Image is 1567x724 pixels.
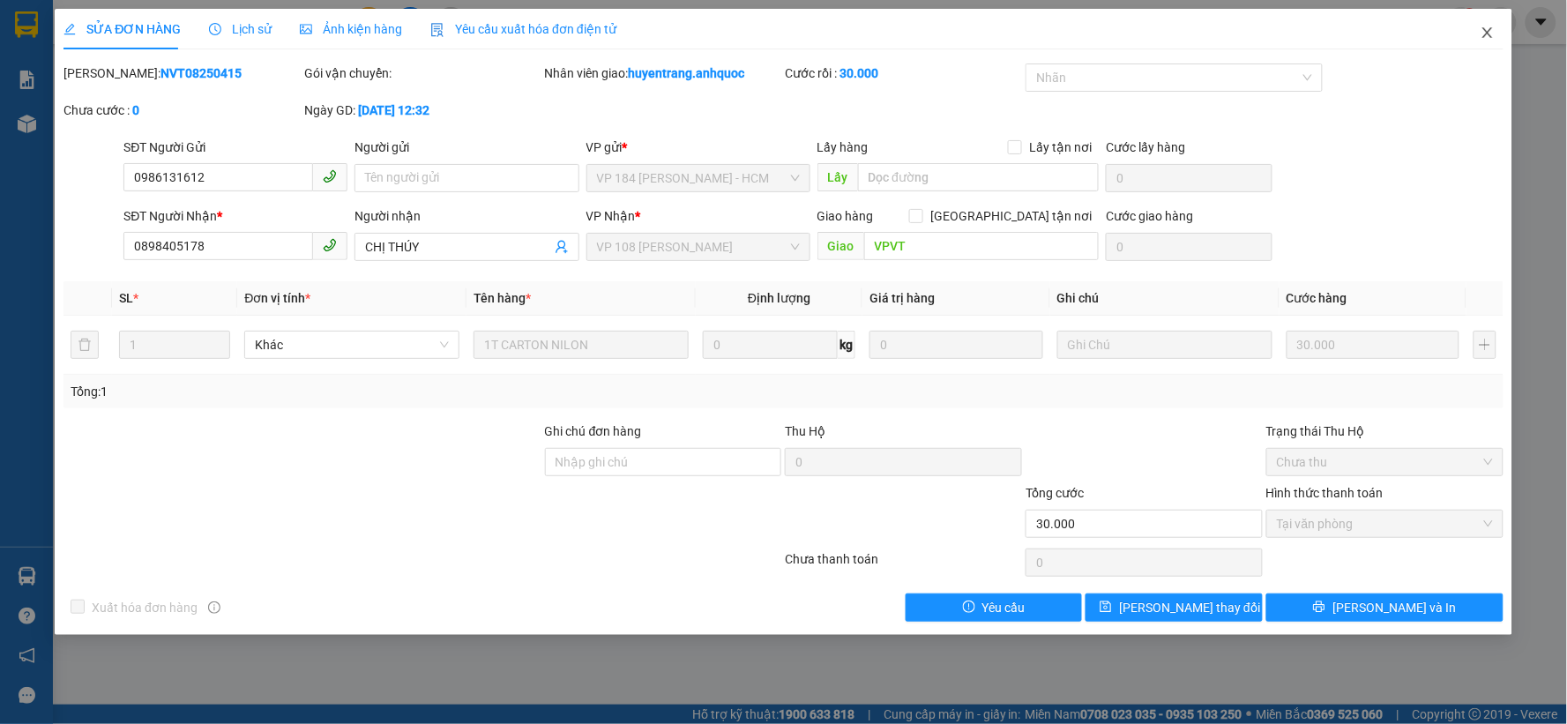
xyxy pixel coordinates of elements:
button: save[PERSON_NAME] thay đổi [1086,593,1263,622]
span: exclamation-circle [963,601,975,615]
span: Thu Hộ [785,424,825,438]
span: Yêu cầu [982,598,1026,617]
div: Người nhận [354,206,578,226]
input: Dọc đường [864,232,1100,260]
b: [DATE] 12:32 [358,103,429,117]
input: Dọc đường [858,163,1100,191]
span: user-add [555,240,569,254]
span: VP 108 Lê Hồng Phong - Vũng Tàu [597,234,800,260]
div: [PERSON_NAME]: [63,63,301,83]
span: close [1481,26,1495,40]
span: Chưa thu [1277,449,1493,475]
b: 0 [132,103,139,117]
button: plus [1474,331,1496,359]
label: Cước giao hàng [1106,209,1193,223]
span: Ảnh kiện hàng [300,22,402,36]
span: Tên hàng [474,291,531,305]
span: Lấy [817,163,858,191]
span: Giá trị hàng [869,291,935,305]
span: Cước hàng [1287,291,1347,305]
div: Người gửi [354,138,578,157]
span: Khác [255,332,449,358]
input: VD: Bàn, Ghế [474,331,689,359]
span: VP 184 Nguyễn Văn Trỗi - HCM [597,165,800,191]
b: NVT08250415 [160,66,242,80]
label: Cước lấy hàng [1106,140,1185,154]
div: Nhân viên giao: [545,63,782,83]
button: printer[PERSON_NAME] và In [1266,593,1504,622]
span: save [1100,601,1112,615]
span: Định lượng [748,291,810,305]
span: [PERSON_NAME] thay đổi [1119,598,1260,617]
div: SĐT Người Gửi [123,138,347,157]
div: Tổng: 1 [71,382,605,401]
span: Lấy tận nơi [1022,138,1099,157]
input: Ghi chú đơn hàng [545,448,782,476]
span: kg [838,331,855,359]
b: huyentrang.anhquoc [629,66,745,80]
span: printer [1313,601,1325,615]
span: Tại văn phòng [1277,511,1493,537]
label: Ghi chú đơn hàng [545,424,642,438]
span: Giao hàng [817,209,874,223]
span: edit [63,23,76,35]
input: 0 [1287,331,1460,359]
span: SL [119,291,133,305]
div: Cước rồi : [785,63,1022,83]
span: Xuất hóa đơn hàng [85,598,205,617]
span: Giao [817,232,864,260]
input: Cước giao hàng [1106,233,1272,261]
div: Ngày GD: [304,101,541,120]
input: 0 [869,331,1043,359]
span: picture [300,23,312,35]
button: exclamation-circleYêu cầu [906,593,1083,622]
span: [PERSON_NAME] và In [1332,598,1456,617]
label: Hình thức thanh toán [1266,486,1384,500]
span: Lấy hàng [817,140,869,154]
div: VP gửi [586,138,810,157]
span: [GEOGRAPHIC_DATA] tận nơi [923,206,1099,226]
div: Chưa thanh toán [783,549,1024,580]
th: Ghi chú [1050,281,1280,316]
span: SỬA ĐƠN HÀNG [63,22,181,36]
span: phone [323,238,337,252]
span: phone [323,169,337,183]
span: Yêu cầu xuất hóa đơn điện tử [430,22,616,36]
span: Đơn vị tính [244,291,310,305]
div: Gói vận chuyển: [304,63,541,83]
input: Ghi Chú [1057,331,1272,359]
img: icon [430,23,444,37]
span: Lịch sử [209,22,272,36]
button: Close [1463,9,1512,58]
span: info-circle [208,601,220,614]
b: 30.000 [839,66,878,80]
input: Cước lấy hàng [1106,164,1272,192]
div: Trạng thái Thu Hộ [1266,422,1504,441]
span: clock-circle [209,23,221,35]
span: VP Nhận [586,209,636,223]
span: Tổng cước [1026,486,1084,500]
div: Chưa cước : [63,101,301,120]
div: SĐT Người Nhận [123,206,347,226]
button: delete [71,331,99,359]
